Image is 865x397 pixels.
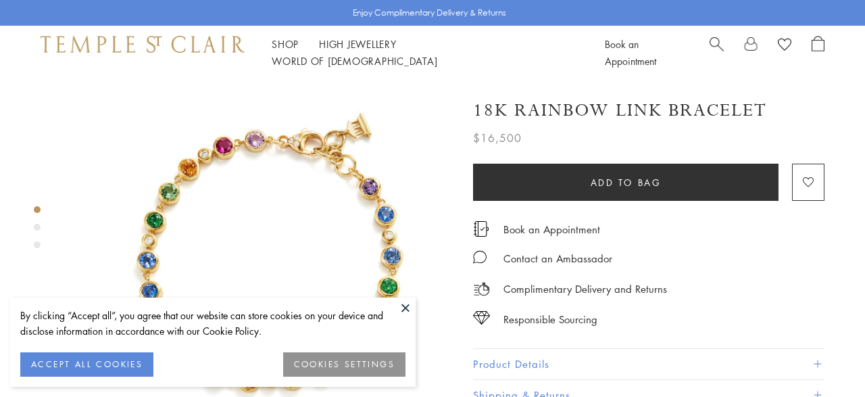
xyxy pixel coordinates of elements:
button: Product Details [473,349,824,379]
div: By clicking “Accept all”, you agree that our website can store cookies on your device and disclos... [20,308,405,339]
nav: Main navigation [272,36,574,70]
a: ShopShop [272,37,299,51]
button: ACCEPT ALL COOKIES [20,352,153,377]
button: COOKIES SETTINGS [283,352,405,377]
img: icon_appointment.svg [473,221,489,237]
a: Open Shopping Bag [812,36,824,70]
a: Book an Appointment [503,222,600,237]
p: Complimentary Delivery and Returns [503,281,667,298]
img: MessageIcon-01_2.svg [473,250,487,264]
span: Add to bag [591,175,662,190]
span: $16,500 [473,129,522,147]
a: View Wishlist [778,36,791,56]
a: High JewelleryHigh Jewellery [319,37,397,51]
iframe: Gorgias live chat messenger [797,333,851,383]
div: Responsible Sourcing [503,311,597,328]
img: icon_delivery.svg [473,281,490,298]
div: Contact an Ambassador [503,250,612,267]
p: Enjoy Complimentary Delivery & Returns [353,6,506,20]
h1: 18K Rainbow Link Bracelet [473,99,767,122]
a: Search [710,36,724,70]
a: World of [DEMOGRAPHIC_DATA]World of [DEMOGRAPHIC_DATA] [272,54,437,68]
button: Add to bag [473,164,778,201]
a: Book an Appointment [605,37,656,68]
div: Product gallery navigation [34,203,41,259]
img: icon_sourcing.svg [473,311,490,325]
img: Temple St. Clair [41,36,245,52]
